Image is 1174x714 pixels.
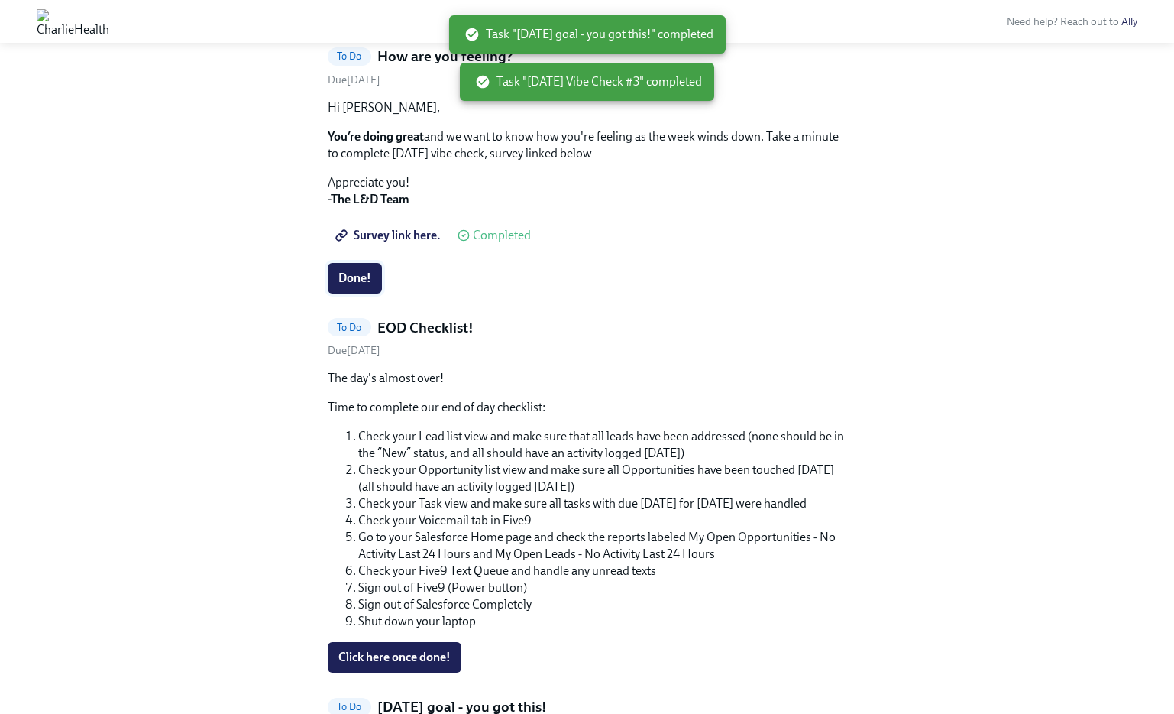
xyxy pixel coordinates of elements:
span: Click here once done! [338,650,451,665]
span: Friday, September 5th 2025, 4:00 pm [328,73,380,86]
li: Check your Voicemail tab in Five9 [358,512,847,529]
img: CharlieHealth [37,9,109,34]
li: Check your Five9 Text Queue and handle any unread texts [358,563,847,579]
a: To DoHow are you feeling?Due[DATE] [328,47,847,87]
span: To Do [328,50,371,62]
strong: You’re doing great [328,129,424,144]
span: Saturday, September 6th 2025, 3:30 am [328,344,380,357]
li: Check your Lead list view and make sure that all leads have been addressed (none should be in the... [358,428,847,462]
button: Click here once done! [328,642,461,673]
span: To Do [328,322,371,333]
h5: EOD Checklist! [377,318,474,338]
li: Sign out of Salesforce Completely [358,596,847,613]
p: Hi [PERSON_NAME], [328,99,847,116]
strong: -The L&D Team [328,192,409,206]
li: Check your Opportunity list view and make sure all Opportunities have been touched [DATE] (all sh... [358,462,847,495]
h5: How are you feeling? [377,47,513,67]
span: Completed [473,229,531,242]
li: Check your Task view and make sure all tasks with due [DATE] for [DATE] were handled [358,495,847,512]
p: Appreciate you! [328,174,847,208]
p: The day's almost over! [328,370,847,387]
li: Shut down your laptop [358,613,847,630]
a: Survey link here. [328,220,451,251]
span: Survey link here. [338,228,441,243]
span: Task "[DATE] goal - you got this!" completed [464,26,713,43]
p: and we want to know how you're feeling as the week winds down. Take a minute to complete [DATE] v... [328,128,847,162]
button: Done! [328,263,382,294]
span: Task "[DATE] Vibe Check #3" completed [475,73,702,90]
a: To DoEOD Checklist!Due[DATE] [328,318,847,359]
li: Sign out of Five9 (Power button) [358,579,847,596]
li: Go to your Salesforce Home page and check the reports labeled My Open Opportunities - No Activity... [358,529,847,563]
span: Done! [338,271,371,286]
a: Ally [1121,15,1137,28]
span: Need help? Reach out to [1007,15,1137,28]
p: Time to complete our end of day checklist: [328,399,847,416]
span: To Do [328,701,371,712]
